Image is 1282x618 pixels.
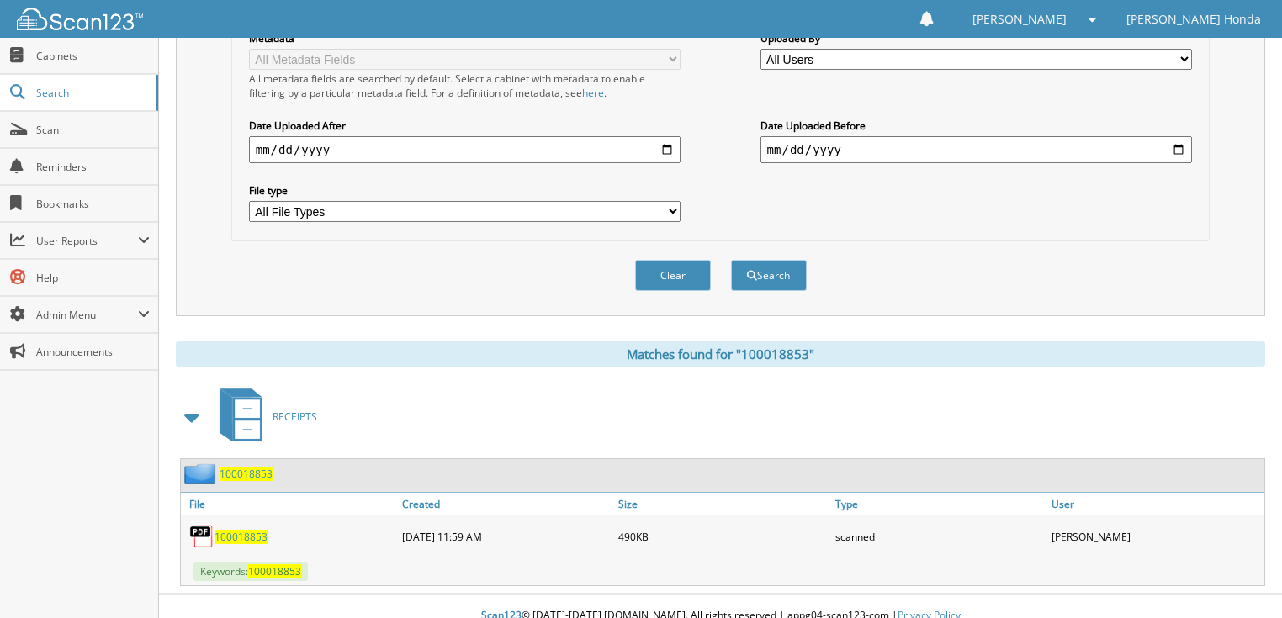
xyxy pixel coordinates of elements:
[36,234,138,248] span: User Reports
[209,383,317,450] a: RECEIPTS
[17,8,143,30] img: scan123-logo-white.svg
[635,260,711,291] button: Clear
[36,308,138,322] span: Admin Menu
[36,160,150,174] span: Reminders
[614,493,831,515] a: Size
[760,136,1193,163] input: end
[398,520,615,553] div: [DATE] 11:59 AM
[972,14,1067,24] span: [PERSON_NAME]
[249,183,681,198] label: File type
[831,493,1048,515] a: Type
[36,86,147,100] span: Search
[189,524,215,549] img: PDF.png
[760,31,1193,45] label: Uploaded By
[36,49,150,63] span: Cabinets
[1047,520,1264,553] div: [PERSON_NAME]
[184,463,220,484] img: folder2.png
[36,197,150,211] span: Bookmarks
[249,119,681,133] label: Date Uploaded After
[193,562,308,581] span: Keywords:
[273,409,317,424] span: RECEIPTS
[398,493,615,515] a: Created
[176,341,1265,367] div: Matches found for "100018853"
[249,136,681,163] input: start
[249,71,681,100] div: All metadata fields are searched by default. Select a cabinet with metadata to enable filtering b...
[215,530,268,544] a: 100018853
[36,271,150,285] span: Help
[731,260,807,291] button: Search
[248,564,301,578] span: 100018853
[36,345,150,359] span: Announcements
[220,467,273,481] a: 100018853
[831,520,1048,553] div: scanned
[181,493,398,515] a: File
[36,123,150,137] span: Scan
[1198,537,1282,618] iframe: Chat Widget
[1047,493,1264,515] a: User
[249,31,681,45] label: Metadata
[1126,14,1261,24] span: [PERSON_NAME] Honda
[614,520,831,553] div: 490KB
[760,119,1193,133] label: Date Uploaded Before
[582,86,604,100] a: here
